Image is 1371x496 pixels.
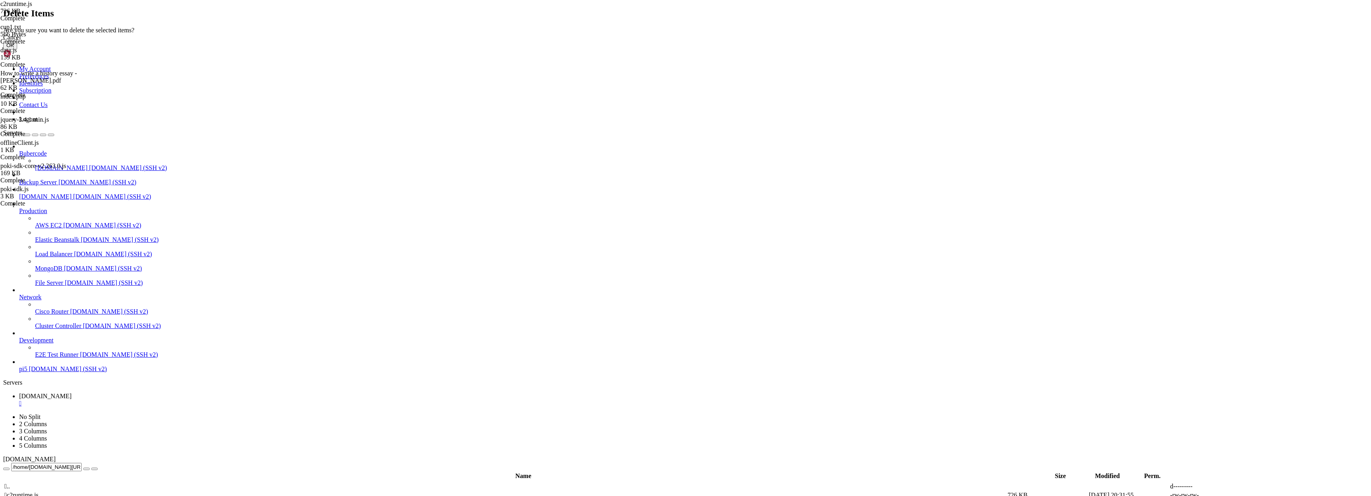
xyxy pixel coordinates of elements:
div: Complete [0,177,80,184]
div: 159 KB [0,54,80,61]
span: c2runtime.js [0,0,32,7]
div: Complete [0,61,80,68]
div: 3 KB [0,193,80,200]
span: How to write a history essay - [PERSON_NAME].pdf [0,70,77,84]
div: Complete [0,15,80,22]
div: 1 KB [0,146,80,154]
span: jquery-3.4.1.min.js [0,116,49,123]
div: Complete [0,130,80,138]
div: Complete [0,91,80,99]
span: offlineClient.js [0,139,80,154]
span: index.php [0,93,26,100]
div: 62 KB [0,84,80,91]
span: offlineClient.js [0,139,39,146]
span: data.js [0,47,17,53]
div: 566 Bytes [0,31,80,38]
div: Complete [0,154,80,161]
div: 10 KB [0,100,80,107]
span: index.php [0,93,80,107]
div: 726 KB [0,8,80,15]
span: poki-sdk-core-v2.263.0.js [0,162,80,177]
span: c2runtime.js [0,0,80,15]
span: poki-sdk.js [0,186,29,192]
div: 169 KB [0,170,80,177]
span: poki-sdk-core-v2.263.0.js [0,162,66,169]
div: Complete [0,200,80,207]
div: Complete [0,107,80,115]
span: jquery-3.4.1.min.js [0,116,80,130]
span: poki-sdk.js [0,186,80,200]
div: 86 KB [0,123,80,130]
span: cup1.txt [0,24,21,30]
span: How to write a history essay - Napoleon.pdf [0,70,80,91]
span: cup1.txt [0,24,80,38]
div: Complete [0,38,80,45]
span: data.js [0,47,80,61]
